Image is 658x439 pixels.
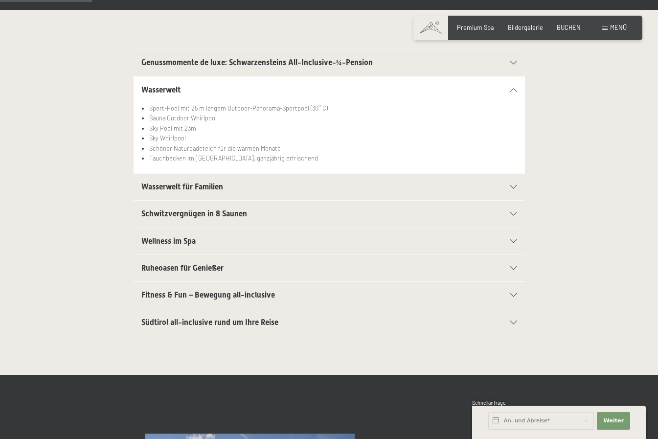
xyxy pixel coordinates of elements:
span: Südtirol all-inclusive rund um Ihre Reise [141,318,278,327]
button: Weiter [597,412,630,430]
li: Sauna Outdoor Whirlpool [149,113,517,123]
span: Wasserwelt für Familien [141,182,223,191]
span: Ruheoasen für Genießer [141,263,224,273]
span: Genussmomente de luxe: Schwarzensteins All-Inclusive-¾-Pension [141,58,373,67]
span: Wellness im Spa [141,236,196,246]
span: Menü [610,23,627,31]
li: Tauchbecken im [GEOGRAPHIC_DATA], ganzjährig erfrischend [149,153,517,163]
a: Bildergalerie [508,23,543,31]
a: BUCHEN [557,23,581,31]
span: Weiter [603,417,624,425]
span: Fitness & Fun – Bewegung all-inclusive [141,290,275,300]
span: Schwitzvergnügen in 8 Saunen [141,209,247,218]
li: Sky Whirlpool [149,133,517,143]
li: Sport-Pool mit 25 m langem Outdoor-Panorama-Sportpool (30° C) [149,103,517,113]
li: Sky Pool mit 23m [149,123,517,133]
a: Premium Spa [457,23,494,31]
span: Wasserwelt [141,85,181,94]
li: Schöner Naturbadeteich für die warmen Monate [149,143,517,153]
span: Schnellanfrage [472,400,506,406]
